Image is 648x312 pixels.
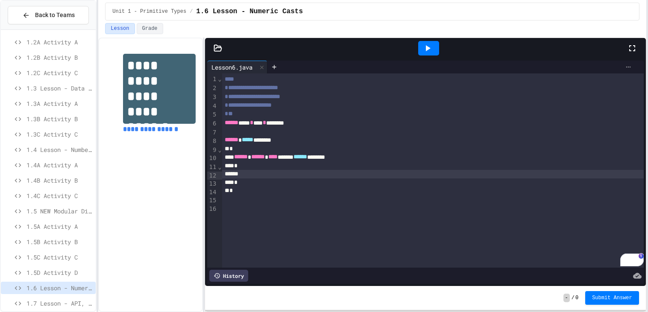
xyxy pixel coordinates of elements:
span: 1.5A Activity A [26,222,92,231]
span: 1.5B Activity B [26,237,92,246]
span: - [563,294,570,302]
span: 1.2A Activity A [26,38,92,47]
span: 1.4B Activity B [26,176,92,185]
span: 1.2C Activity C [26,68,92,77]
span: 1.3B Activity B [26,114,92,123]
span: 1.4A Activity A [26,160,92,169]
span: 1.5D Activity D [26,268,92,277]
span: Fold line [217,76,222,82]
div: 12 [207,172,218,180]
div: 16 [207,205,218,213]
button: Back to Teams [8,6,89,24]
span: 1.2B Activity B [26,53,92,62]
span: Fold line [217,146,222,153]
button: Grade [137,23,163,34]
button: Lesson [105,23,135,34]
span: 1.7 Lesson - API, Packages, and Classes [26,299,92,308]
span: 1.4C Activity C [26,191,92,200]
div: 6 [207,120,218,128]
div: To enrich screen reader interactions, please activate Accessibility in Grammarly extension settings [222,73,644,268]
span: 1.5 NEW Modular Division [26,207,92,216]
span: Fold line [217,163,222,170]
div: 13 [207,180,218,188]
div: 11 [207,163,218,172]
span: Back to Teams [35,11,75,20]
button: Submit Answer [585,291,639,305]
div: 14 [207,188,218,197]
div: Lesson6.java [207,63,257,72]
div: History [209,270,248,282]
span: 1.3C Activity C [26,130,92,139]
div: 15 [207,196,218,205]
span: 1.6 Lesson - Numeric Casts [26,283,92,292]
span: 1.5C Activity C [26,253,92,262]
span: 1.6 Lesson - Numeric Casts [196,6,303,17]
div: 1 [207,75,218,84]
span: Submit Answer [592,295,632,301]
span: 1.3A Activity A [26,99,92,108]
span: 1.4 Lesson - Number Calculations [26,145,92,154]
span: / [572,295,575,301]
div: 10 [207,154,218,163]
span: 1.3 Lesson - Data Types [26,84,92,93]
span: / [190,8,193,15]
div: 9 [207,146,218,155]
div: 3 [207,93,218,102]
span: 0 [575,295,578,301]
div: 4 [207,102,218,111]
span: Unit 1 - Primitive Types [112,8,186,15]
div: Lesson6.java [207,61,267,73]
div: 7 [207,128,218,137]
div: 2 [207,84,218,93]
div: 8 [207,137,218,146]
div: 5 [207,111,218,120]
